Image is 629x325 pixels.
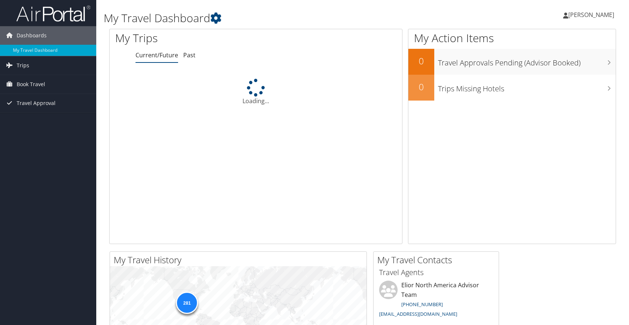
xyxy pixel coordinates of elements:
[17,26,47,45] span: Dashboards
[375,281,497,320] li: Elior North America Advisor Team
[408,30,616,46] h1: My Action Items
[401,301,443,308] a: [PHONE_NUMBER]
[16,5,90,22] img: airportal-logo.png
[408,55,434,67] h2: 0
[104,10,449,26] h1: My Travel Dashboard
[176,292,198,314] div: 281
[408,49,616,75] a: 0Travel Approvals Pending (Advisor Booked)
[408,81,434,93] h2: 0
[115,30,275,46] h1: My Trips
[379,267,493,278] h3: Travel Agents
[377,254,499,266] h2: My Travel Contacts
[568,11,614,19] span: [PERSON_NAME]
[563,4,622,26] a: [PERSON_NAME]
[438,80,616,94] h3: Trips Missing Hotels
[408,75,616,101] a: 0Trips Missing Hotels
[17,56,29,75] span: Trips
[17,75,45,94] span: Book Travel
[135,51,178,59] a: Current/Future
[17,94,56,112] span: Travel Approval
[114,254,367,266] h2: My Travel History
[379,311,457,317] a: [EMAIL_ADDRESS][DOMAIN_NAME]
[110,79,402,105] div: Loading...
[183,51,195,59] a: Past
[438,54,616,68] h3: Travel Approvals Pending (Advisor Booked)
